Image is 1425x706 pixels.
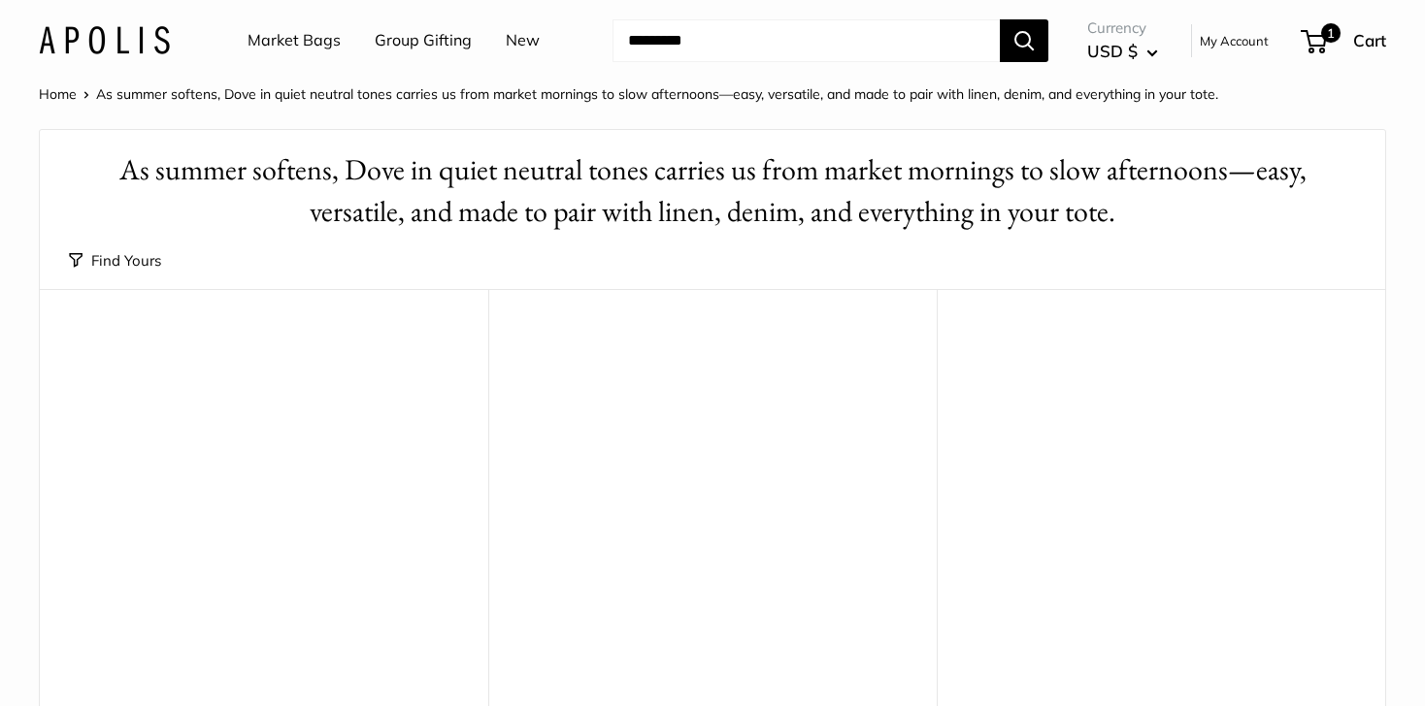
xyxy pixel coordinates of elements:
[1321,23,1341,43] span: 1
[1087,36,1158,67] button: USD $
[39,26,170,54] img: Apolis
[1353,30,1386,50] span: Cart
[69,247,161,274] button: Find Yours
[1200,29,1269,52] a: My Account
[39,85,77,103] a: Home
[506,26,540,55] a: New
[1303,25,1386,56] a: 1 Cart
[39,81,1218,107] nav: Breadcrumb
[1087,41,1138,61] span: USD $
[96,85,1218,103] span: As summer softens, Dove in quiet neutral tones carries us from market mornings to slow afternoons...
[613,19,1000,62] input: Search...
[1087,15,1158,42] span: Currency
[248,26,341,55] a: Market Bags
[1000,19,1048,62] button: Search
[375,26,472,55] a: Group Gifting
[69,149,1356,233] h1: As summer softens, Dove in quiet neutral tones carries us from market mornings to slow afternoons...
